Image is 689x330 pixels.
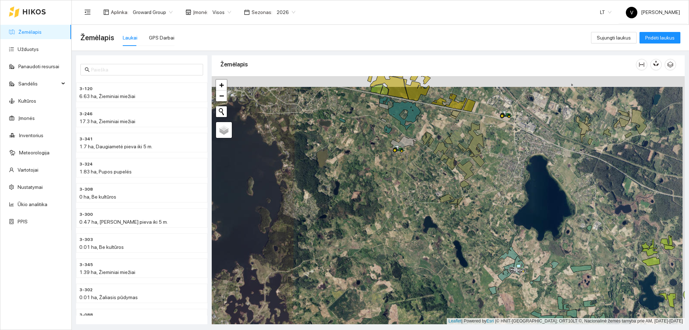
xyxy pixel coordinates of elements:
[244,9,250,15] span: calendar
[645,34,675,42] span: Pridėti laukus
[79,93,135,99] span: 6.63 ha, Žieminiai miežiai
[591,32,637,43] button: Sujungti laukus
[277,7,295,18] span: 2026
[79,312,93,319] span: 3-088
[84,9,91,15] span: menu-fold
[79,111,93,117] span: 3-246
[193,8,208,16] span: Įmonė :
[133,7,173,18] span: Groward Group
[220,54,636,75] div: Žemėlapis
[216,122,232,138] a: Layers
[103,9,109,15] span: layout
[18,115,35,121] a: Įmonės
[80,5,95,19] button: menu-fold
[19,133,43,138] a: Inventorius
[18,29,42,35] a: Žemėlapis
[79,169,132,175] span: 1.83 ha, Pupos pupelės
[219,91,224,100] span: −
[79,236,93,243] span: 3-303
[597,34,631,42] span: Sujungti laukus
[79,85,93,92] span: 3-120
[630,7,633,18] span: V
[79,244,124,250] span: 0.01 ha, Be kultūros
[79,211,93,218] span: 3-300
[123,34,137,42] div: Laukai
[626,9,680,15] span: [PERSON_NAME]
[18,184,43,190] a: Nustatymai
[79,118,135,124] span: 17.3 ha, Žieminiai miežiai
[18,46,39,52] a: Užduotys
[91,66,199,74] input: Paieška
[79,161,93,168] span: 3-324
[79,287,93,293] span: 3-302
[449,319,461,324] a: Leaflet
[600,7,611,18] span: LT
[79,269,135,275] span: 1.39 ha, Žieminiai miežiai
[591,35,637,41] a: Sujungti laukus
[216,80,227,90] a: Zoom in
[18,167,38,173] a: Vartotojai
[111,8,128,16] span: Aplinka :
[636,62,647,68] span: column-width
[212,7,231,18] span: Visos
[79,136,93,143] span: 3-341
[186,9,191,15] span: shop
[636,59,647,70] button: column-width
[252,8,272,16] span: Sezonas :
[18,64,59,69] a: Panaudoti resursai
[79,186,93,193] span: 3-308
[80,32,114,43] span: Žemėlapis
[219,80,224,89] span: +
[79,219,168,225] span: 0.47 ha, [PERSON_NAME] pieva iki 5 m.
[79,294,138,300] span: 0.01 ha, Žaliasis pūdymas
[495,319,496,324] span: |
[18,76,59,91] span: Sandėlis
[487,319,494,324] a: Esri
[18,201,47,207] a: Ūkio analitika
[79,144,153,149] span: 1.7 ha, Daugiametė pieva iki 5 m.
[149,34,174,42] div: GPS Darbai
[79,194,116,200] span: 0 ha, Be kultūros
[85,67,90,72] span: search
[18,219,28,224] a: PPIS
[18,98,36,104] a: Kultūros
[216,90,227,101] a: Zoom out
[79,261,93,268] span: 3-345
[639,35,680,41] a: Pridėti laukus
[639,32,680,43] button: Pridėti laukus
[216,106,227,117] button: Initiate a new search
[19,150,50,155] a: Meteorologija
[447,318,685,324] div: | Powered by © HNIT-[GEOGRAPHIC_DATA]; ORT10LT ©, Nacionalinė žemės tarnyba prie AM, [DATE]-[DATE]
